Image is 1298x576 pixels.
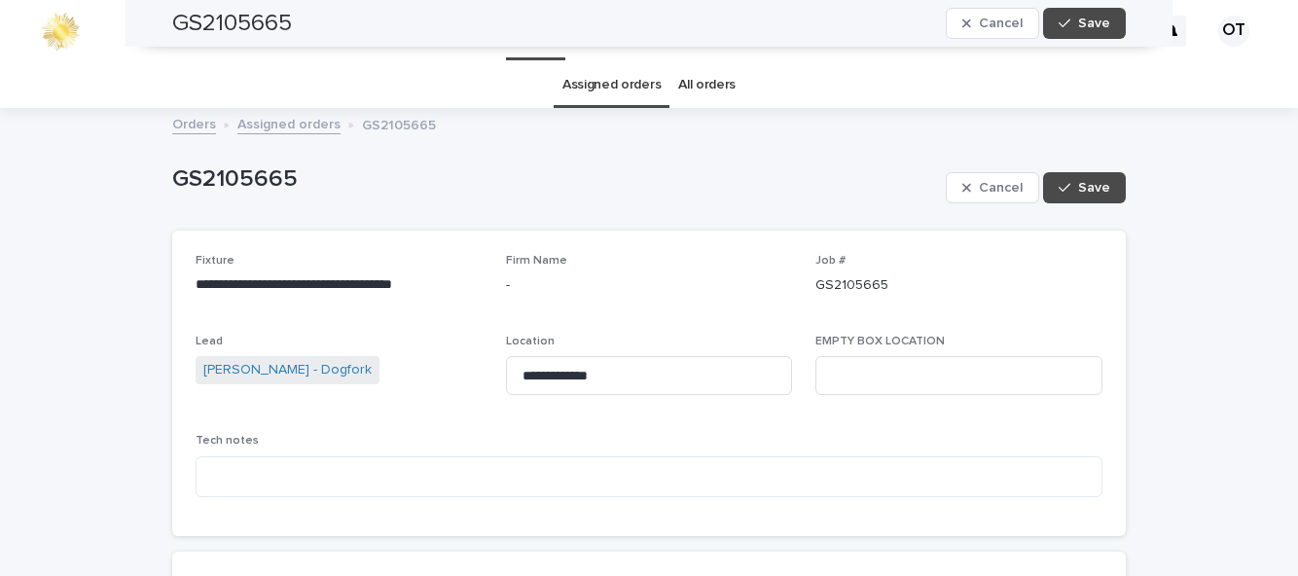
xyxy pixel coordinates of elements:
p: GS2105665 [362,113,436,134]
a: All orders [678,62,736,108]
span: EMPTY BOX LOCATION [815,336,945,347]
a: Orders [172,112,216,134]
span: Fixture [196,255,234,267]
span: Save [1078,181,1110,195]
div: OT [1218,16,1249,47]
p: GS2105665 [815,275,1102,296]
button: Save [1043,172,1126,203]
button: Cancel [946,172,1039,203]
a: [PERSON_NAME] - Dogfork [203,360,372,380]
img: 0ffKfDbyRa2Iv8hnaAqg [39,12,82,51]
p: GS2105665 [172,165,938,194]
span: Location [506,336,555,347]
span: Job # [815,255,846,267]
span: Cancel [979,181,1023,195]
span: Firm Name [506,255,567,267]
a: Assigned orders [237,112,341,134]
a: Assigned orders [562,62,661,108]
p: - [506,275,793,296]
span: Tech notes [196,435,259,447]
span: Lead [196,336,223,347]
